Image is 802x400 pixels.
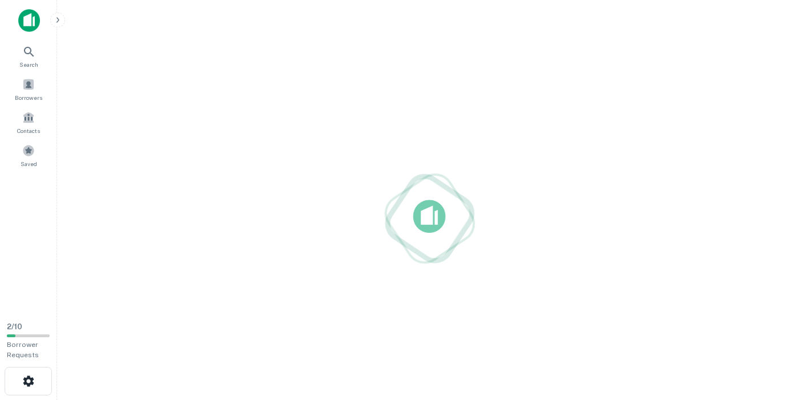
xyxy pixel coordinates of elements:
[17,126,40,135] span: Contacts
[15,93,42,102] span: Borrowers
[21,159,37,168] span: Saved
[3,140,54,171] a: Saved
[7,341,39,359] span: Borrower Requests
[7,322,22,331] span: 2 / 10
[3,107,54,138] a: Contacts
[3,41,54,71] a: Search
[19,60,38,69] span: Search
[3,74,54,104] a: Borrowers
[18,9,40,32] img: capitalize-icon.png
[745,309,802,363] iframe: Chat Widget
